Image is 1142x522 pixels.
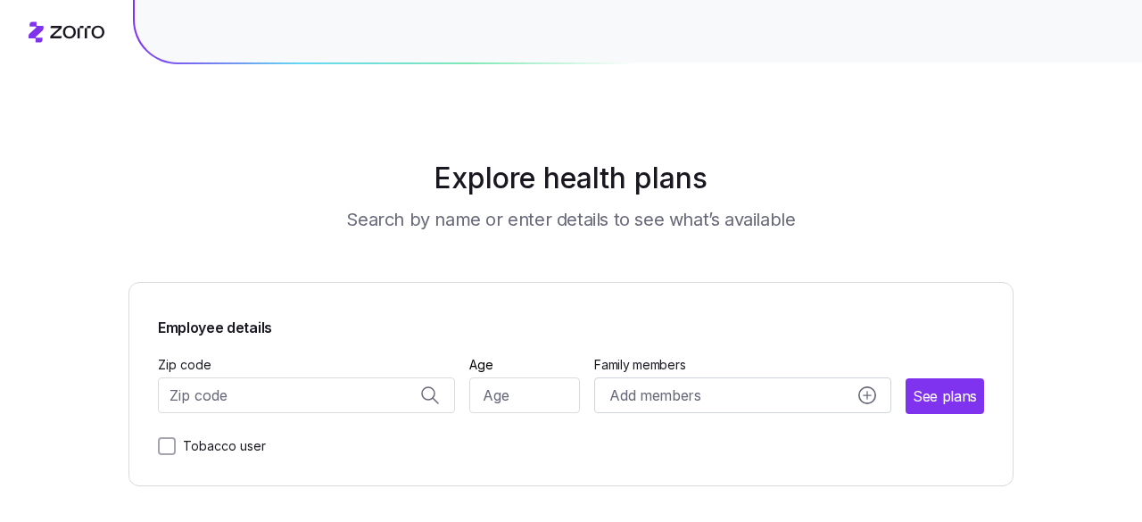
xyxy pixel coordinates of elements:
span: Add members [609,385,700,407]
input: Zip code [158,377,455,413]
label: Tobacco user [176,435,266,457]
button: See plans [906,378,984,414]
h3: Search by name or enter details to see what’s available [346,207,795,232]
label: Zip code [158,355,211,375]
h1: Explore health plans [173,157,970,200]
svg: add icon [858,386,876,404]
span: See plans [913,385,977,408]
label: Age [469,355,493,375]
span: Family members [594,356,891,374]
span: Employee details [158,311,272,339]
button: Add membersadd icon [594,377,891,413]
input: Age [469,377,581,413]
